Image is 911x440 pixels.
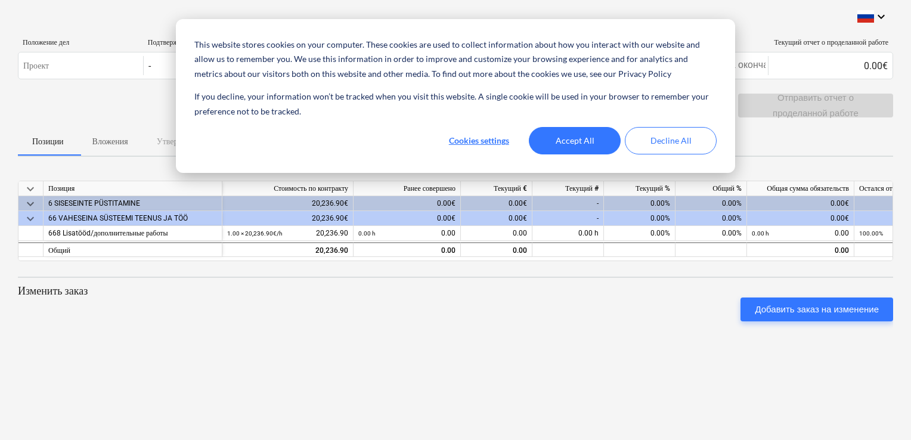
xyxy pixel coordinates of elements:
div: 20,236.90€ [222,211,354,226]
span: keyboard_arrow_down [23,196,38,210]
div: 0.00€ [461,211,532,226]
div: - [148,60,151,72]
small: 0.00 h [752,230,769,237]
div: Общий % [675,181,747,196]
div: 66 VAHESEINA SÜSTEEMI TEENUS JA TÖÖ [48,211,217,226]
span: keyboard_arrow_down [23,181,38,196]
div: Текущий € [461,181,532,196]
div: 0.00€ [354,196,461,211]
p: Изменить заказ [18,284,893,298]
div: 0.00% [604,211,675,226]
div: 0.00 [461,242,532,257]
div: 0.00€ [747,196,854,211]
div: 0.00% [675,196,747,211]
div: Позиция [44,181,222,196]
div: Текущий отчет о проделанной работе [773,38,888,47]
div: Стоимость по контракту [222,181,354,196]
div: - [532,196,604,211]
button: Decline All [625,127,717,154]
p: Позиции [32,135,64,148]
span: keyboard_arrow_down [23,211,38,225]
div: 0.00% [604,226,675,241]
p: Проект [23,60,49,72]
div: Ранее совершено [354,181,461,196]
div: Текущий % [604,181,675,196]
div: Cookie banner [176,19,735,173]
div: 668 Lisatööd/дополнительные работы [48,226,217,241]
button: Accept All [529,127,621,154]
div: 0.00 [358,226,456,241]
div: 20,236.90€ [222,196,354,211]
input: Дата окончания [712,57,768,74]
div: 0.00 h [532,226,604,241]
div: 20,236.90 [227,226,348,241]
div: Общий [44,242,222,257]
div: 0.00% [604,196,675,211]
div: - [532,211,604,226]
div: 0.00% [675,226,747,241]
div: 6 SISESEINTE PÜSTITAMINE [48,196,217,211]
button: Добавить заказ на изменение [740,298,893,321]
small: 100.00% [859,230,883,237]
div: Текущий # [532,181,604,196]
div: 0.00 [752,226,849,241]
p: If you decline, your information won’t be tracked when you visit this website. A single cookie wi... [194,89,717,119]
small: 1.00 × 20,236.90€ / h [227,230,283,237]
button: Cookies settings [433,127,525,154]
p: This website stores cookies on your computer. These cookies are used to collect information about... [194,38,717,82]
div: Положение дел [23,38,138,47]
div: 0.00% [675,211,747,226]
div: 0.00€ [768,56,893,75]
p: Вложения [92,135,128,148]
small: 0.00 h [358,230,376,237]
div: 0.00€ [461,196,532,211]
div: 0.00 [358,243,456,258]
div: 0.00 [747,242,854,257]
div: Общая сумма обязательств [747,181,854,196]
div: 0.00€ [747,211,854,226]
div: Добавить заказ на изменение [755,302,879,317]
i: keyboard_arrow_down [874,10,888,24]
div: 20,236.90 [227,243,348,258]
div: 0.00€ [354,211,461,226]
div: 0.00 [461,226,532,241]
